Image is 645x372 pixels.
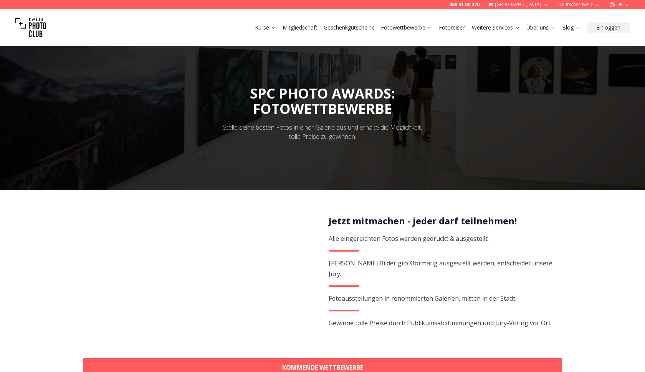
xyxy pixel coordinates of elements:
[324,24,375,31] a: Geschenkgutscheine
[250,84,395,117] span: SPC PHOTO AWARDS:
[449,2,480,8] a: 058 51 00 270
[329,294,516,303] span: Fotoausstellungen in renommierten Galerien, mitten in der Stadt.
[250,101,395,117] div: FOTOWETTBEWERBE
[469,22,523,33] button: Weitere Services
[526,24,556,31] a: Über uns
[283,24,318,31] a: Mitgliedschaft
[15,12,46,43] img: Swiss photo club
[378,22,436,33] button: Fotowettbewerbe
[523,22,559,33] button: Über uns
[439,24,466,31] a: Fotoreisen
[255,24,276,31] a: Kurse
[329,215,553,227] h2: Jetzt mitmachen - jeder darf teilnehmen!
[587,22,630,33] button: Einloggen
[279,22,321,33] button: Mitgliedschaft
[381,24,433,31] a: Fotowettbewerbe
[559,22,584,33] button: Blog
[252,22,279,33] button: Kurse
[329,234,489,243] span: Alle eingereichten Fotos werden gedruckt & ausgestellt.
[329,259,552,278] span: [PERSON_NAME] Bilder großformatig ausgestellt werden, entscheidet unsere Jury.
[321,22,378,33] button: Geschenkgutscheine
[436,22,469,33] button: Fotoreisen
[562,24,581,31] a: Blog
[218,123,427,141] div: Stelle deine besten Fotos in einer Galerie aus und erhalte die Möglichkeit, tolle Preise zu gewin...
[472,24,520,31] a: Weitere Services
[329,319,552,327] span: Gewinne tolle Preise durch Publikumsabstimmungen und Jury-Voting vor Ort.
